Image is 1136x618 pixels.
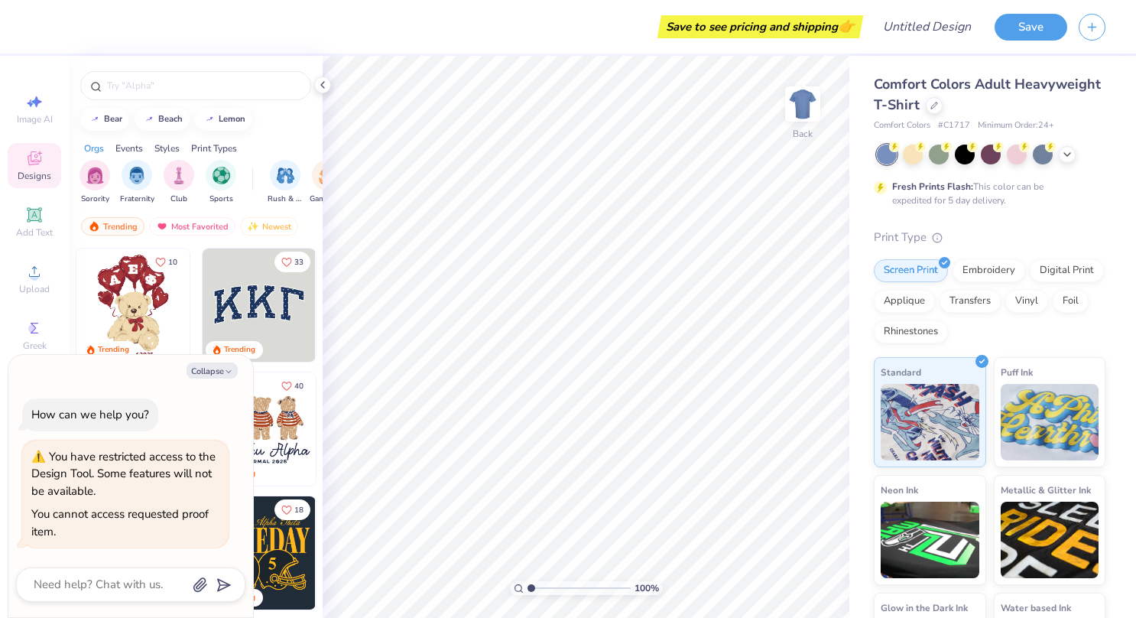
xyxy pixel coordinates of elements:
[881,482,918,498] span: Neon Ink
[17,113,53,125] span: Image AI
[1005,290,1048,313] div: Vinyl
[143,115,155,124] img: trend_line.gif
[274,252,310,272] button: Like
[268,160,303,205] div: filter for Rush & Bid
[149,217,235,236] div: Most Favorited
[874,290,935,313] div: Applique
[80,108,129,131] button: bear
[1001,364,1033,380] span: Puff Ink
[277,167,294,184] img: Rush & Bid Image
[31,506,209,539] div: You cannot access requested proof item.
[135,108,190,131] button: beach
[148,252,184,272] button: Like
[104,115,122,123] div: bear
[1001,384,1099,460] img: Puff Ink
[80,160,110,205] button: filter button
[31,449,216,499] div: You have restricted access to the Design Tool. Some features will not be available.
[120,194,154,205] span: Fraternity
[189,249,302,362] img: e74243e0-e378-47aa-a400-bc6bcb25063a
[1001,600,1071,616] span: Water based Ink
[206,160,236,205] div: filter for Sports
[874,320,948,343] div: Rhinestones
[115,141,143,155] div: Events
[940,290,1001,313] div: Transfers
[310,160,345,205] button: filter button
[871,11,983,42] input: Untitled Design
[154,141,180,155] div: Styles
[219,115,245,123] div: lemon
[881,364,921,380] span: Standard
[81,217,144,236] div: Trending
[191,141,237,155] div: Print Types
[787,89,818,119] img: Back
[838,17,855,35] span: 👉
[203,249,316,362] img: 3b9aba4f-e317-4aa7-a679-c95a879539bd
[31,407,149,422] div: How can we help you?
[892,181,973,193] strong: Fresh Prints Flash:
[938,119,970,132] span: # C1717
[195,108,252,131] button: lemon
[224,344,255,356] div: Trending
[170,194,187,205] span: Club
[80,160,110,205] div: filter for Sorority
[128,167,145,184] img: Fraternity Image
[268,194,303,205] span: Rush & Bid
[268,160,303,205] button: filter button
[315,496,428,610] img: 2b704b5a-84f6-4980-8295-53d958423ff9
[661,15,859,38] div: Save to see pricing and shipping
[164,160,194,205] button: filter button
[105,78,301,93] input: Try "Alpha"
[319,167,336,184] img: Game Day Image
[315,372,428,486] img: d12c9beb-9502-45c7-ae94-40b97fdd6040
[187,363,238,379] button: Collapse
[158,115,183,123] div: beach
[874,75,1101,114] span: Comfort Colors Adult Heavyweight T-Shirt
[874,229,1105,246] div: Print Type
[164,160,194,205] div: filter for Club
[247,221,259,232] img: Newest.gif
[203,496,316,610] img: b8819b5f-dd70-42f8-b218-32dd770f7b03
[156,221,168,232] img: most_fav.gif
[203,372,316,486] img: a3be6b59-b000-4a72-aad0-0c575b892a6b
[874,259,948,282] div: Screen Print
[294,382,303,390] span: 40
[892,180,1080,207] div: This color can be expedited for 5 day delivery.
[84,141,104,155] div: Orgs
[274,499,310,520] button: Like
[89,115,101,124] img: trend_line.gif
[81,194,109,205] span: Sorority
[310,194,345,205] span: Game Day
[793,127,813,141] div: Back
[88,221,100,232] img: trending.gif
[978,119,1054,132] span: Minimum Order: 24 +
[635,581,659,595] span: 100 %
[206,160,236,205] button: filter button
[170,167,187,184] img: Club Image
[881,600,968,616] span: Glow in the Dark Ink
[19,283,50,295] span: Upload
[294,506,303,514] span: 18
[1053,290,1089,313] div: Foil
[86,167,104,184] img: Sorority Image
[209,194,233,205] span: Sports
[1001,482,1091,498] span: Metallic & Glitter Ink
[294,259,303,266] span: 33
[16,226,53,239] span: Add Text
[240,217,298,236] div: Newest
[213,167,230,184] img: Sports Image
[874,119,930,132] span: Comfort Colors
[168,259,177,266] span: 10
[23,340,47,352] span: Greek
[120,160,154,205] div: filter for Fraternity
[953,259,1025,282] div: Embroidery
[310,160,345,205] div: filter for Game Day
[18,170,51,182] span: Designs
[1030,259,1104,282] div: Digital Print
[98,344,129,356] div: Trending
[881,502,979,578] img: Neon Ink
[76,249,190,362] img: 587403a7-0594-4a7f-b2bd-0ca67a3ff8dd
[1001,502,1099,578] img: Metallic & Glitter Ink
[995,14,1067,41] button: Save
[315,249,428,362] img: edfb13fc-0e43-44eb-bea2-bf7fc0dd67f9
[120,160,154,205] button: filter button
